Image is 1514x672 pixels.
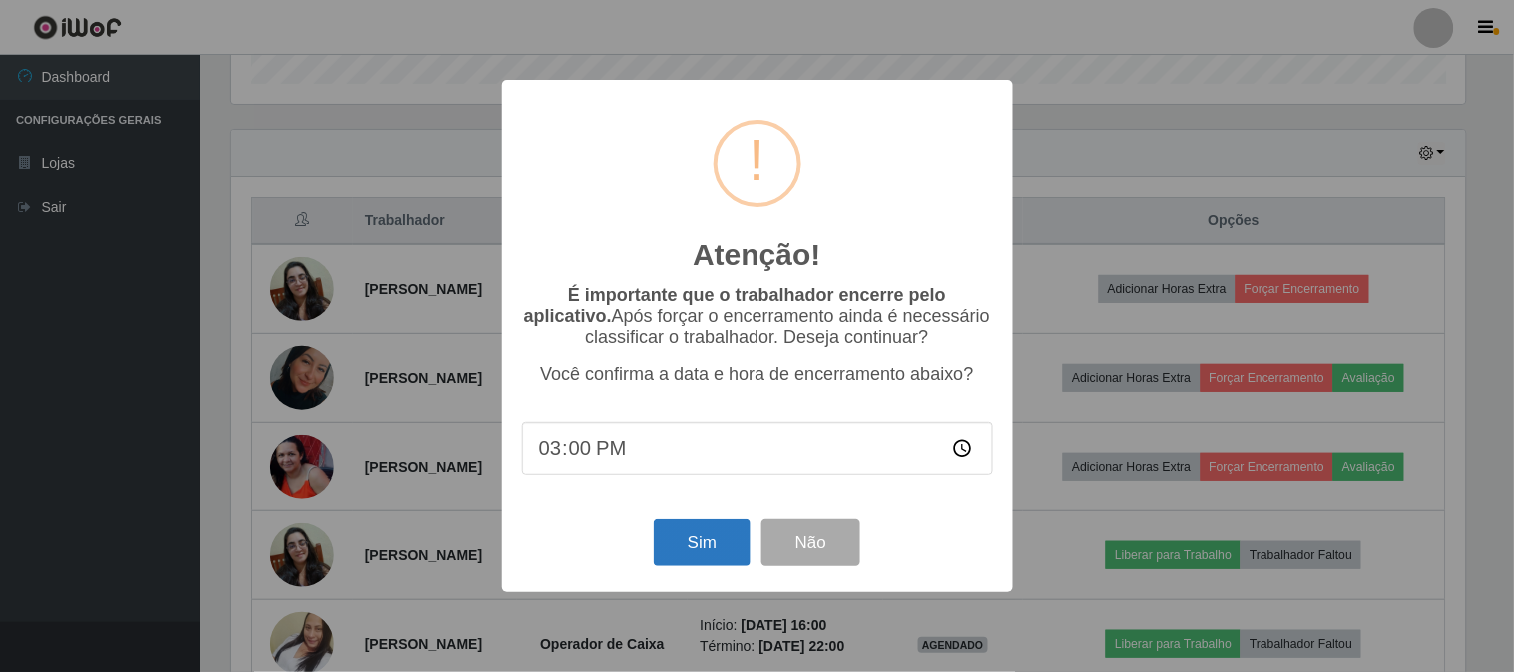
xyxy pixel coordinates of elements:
b: É importante que o trabalhador encerre pelo aplicativo. [524,285,946,326]
h2: Atenção! [693,237,820,273]
button: Não [761,519,860,566]
button: Sim [654,519,751,566]
p: Após forçar o encerramento ainda é necessário classificar o trabalhador. Deseja continuar? [522,285,993,348]
p: Você confirma a data e hora de encerramento abaixo? [522,364,993,385]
